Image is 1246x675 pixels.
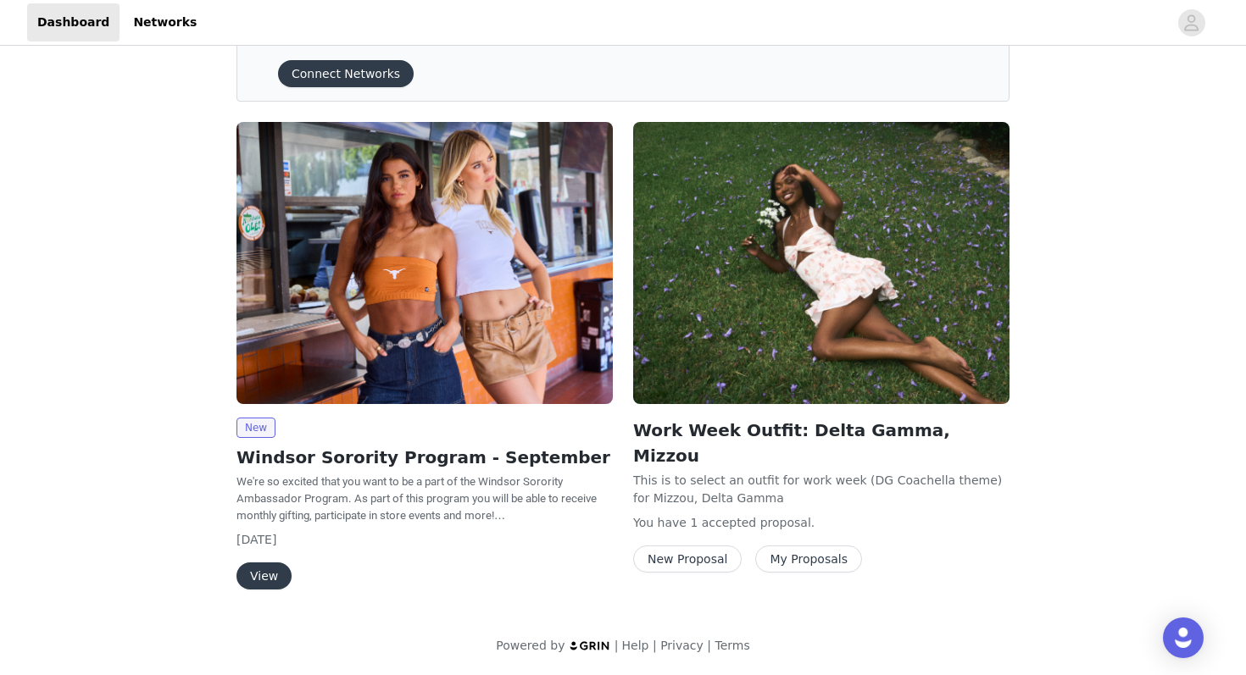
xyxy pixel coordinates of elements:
[496,639,565,652] span: Powered by
[715,639,749,652] a: Terms
[236,475,597,522] span: We're so excited that you want to be a part of the Windsor Sorority Ambassador Program. As part o...
[653,639,657,652] span: |
[1163,617,1204,658] div: Open Intercom Messenger
[707,639,711,652] span: |
[633,545,742,573] button: New Proposal
[660,639,704,652] a: Privacy
[633,418,1010,468] h2: Work Week Outfit: Delta Gamma, Mizzou
[27,3,120,41] a: Dashboard
[236,533,276,546] span: [DATE]
[278,60,414,87] button: Connect Networks
[123,3,207,41] a: Networks
[755,545,862,573] button: My Proposals
[569,640,611,651] img: logo
[615,639,619,652] span: |
[622,639,649,652] a: Help
[236,418,275,438] span: New
[236,445,613,470] h2: Windsor Sorority Program - September
[633,472,1010,507] p: This is to select an outfit for work week (DG Coachella theme) for Mizzou, Delta Gamma
[1183,9,1199,36] div: avatar
[633,122,1010,404] img: Windsor
[633,514,1010,532] p: You have 1 accepted proposal .
[236,122,613,404] img: Windsor
[236,562,292,589] button: View
[236,570,292,583] a: View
